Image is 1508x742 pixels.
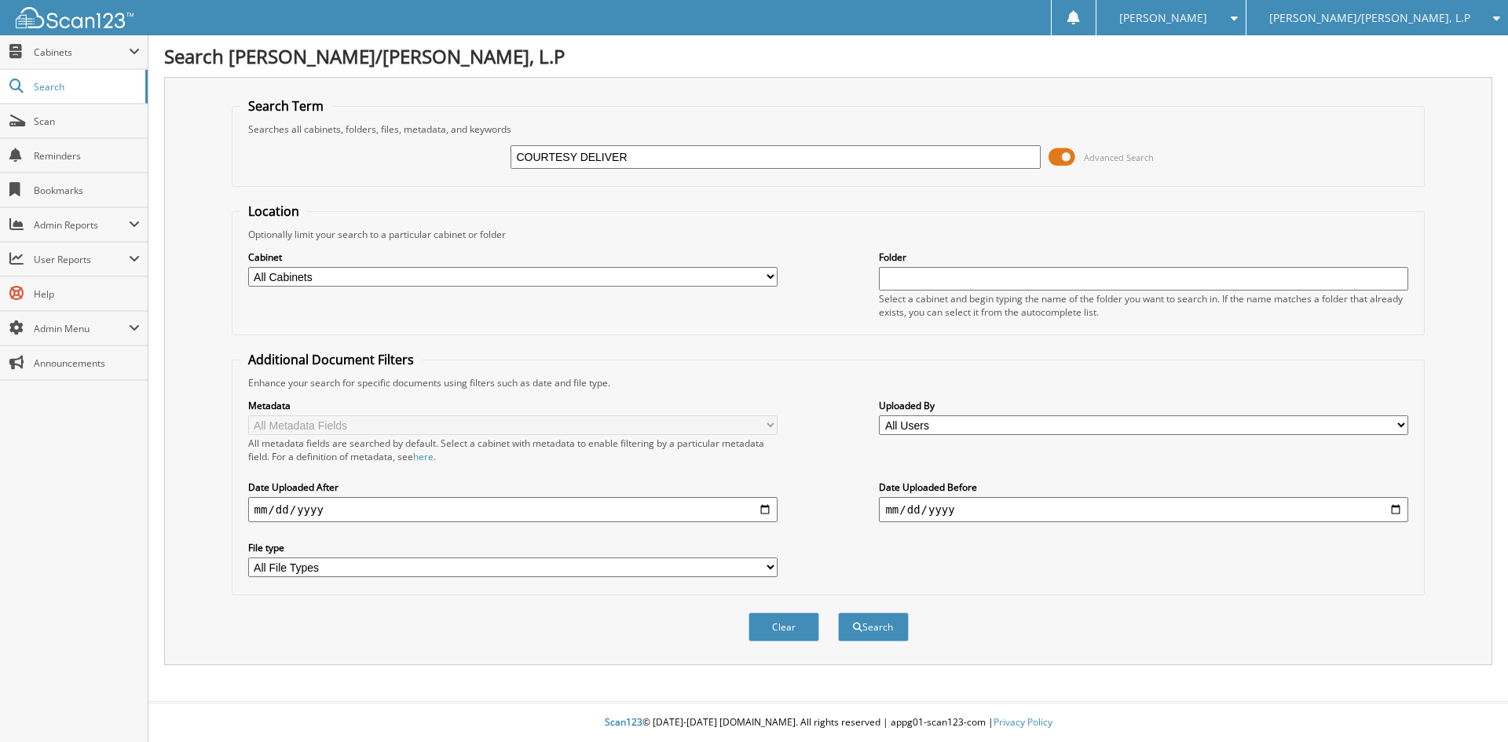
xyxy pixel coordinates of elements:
label: Metadata [248,399,778,412]
label: Folder [879,250,1408,264]
legend: Additional Document Filters [240,351,422,368]
a: Privacy Policy [994,715,1052,729]
legend: Search Term [240,97,331,115]
span: Scan [34,115,140,128]
span: [PERSON_NAME] [1119,13,1207,23]
div: All metadata fields are searched by default. Select a cabinet with metadata to enable filtering b... [248,437,778,463]
span: Cabinets [34,46,129,59]
span: Help [34,287,140,301]
span: Advanced Search [1084,152,1154,163]
div: Searches all cabinets, folders, files, metadata, and keywords [240,122,1417,136]
span: Bookmarks [34,184,140,197]
label: Cabinet [248,250,778,264]
iframe: Chat Widget [1429,667,1508,742]
span: Admin Reports [34,218,129,232]
label: Uploaded By [879,399,1408,412]
button: Clear [749,612,819,641]
h1: Search [PERSON_NAME]/[PERSON_NAME], L.P [164,43,1492,69]
input: start [248,497,778,522]
button: Search [838,612,909,641]
label: Date Uploaded Before [879,481,1408,494]
div: © [DATE]-[DATE] [DOMAIN_NAME]. All rights reserved | appg01-scan123-com | [148,704,1508,742]
div: Select a cabinet and begin typing the name of the folder you want to search in. If the name match... [879,292,1408,319]
span: Reminders [34,149,140,163]
label: File type [248,541,778,554]
label: Date Uploaded After [248,481,778,494]
input: end [879,497,1408,522]
span: Scan123 [605,715,642,729]
img: scan123-logo-white.svg [16,7,134,28]
div: Enhance your search for specific documents using filters such as date and file type. [240,376,1417,389]
span: Admin Menu [34,322,129,335]
span: User Reports [34,253,129,266]
legend: Location [240,203,307,220]
span: [PERSON_NAME]/[PERSON_NAME], L.P [1269,13,1470,23]
span: Announcements [34,356,140,370]
span: Search [34,80,137,93]
div: Optionally limit your search to a particular cabinet or folder [240,228,1417,241]
a: here [413,450,434,463]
